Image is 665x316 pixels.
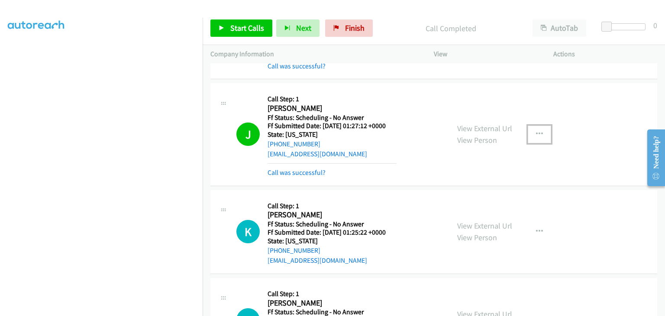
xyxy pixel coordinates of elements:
[457,232,497,242] a: View Person
[210,19,272,37] a: Start Calls
[268,220,397,229] h5: Ff Status: Scheduling - No Answer
[268,140,320,148] a: [PHONE_NUMBER]
[268,103,397,113] h2: [PERSON_NAME]
[268,168,326,177] a: Call was successful?
[268,298,397,308] h2: [PERSON_NAME]
[457,123,512,133] a: View External Url
[268,210,397,220] h2: [PERSON_NAME]
[268,290,397,298] h5: Call Step: 1
[434,49,538,59] p: View
[640,123,665,192] iframe: Resource Center
[653,19,657,31] div: 0
[296,23,311,33] span: Next
[533,19,586,37] button: AutoTab
[230,23,264,33] span: Start Calls
[384,23,517,34] p: Call Completed
[325,19,373,37] a: Finish
[268,95,397,103] h5: Call Step: 1
[236,123,260,146] h1: J
[268,237,397,245] h5: State: [US_STATE]
[268,113,397,122] h5: Ff Status: Scheduling - No Answer
[268,202,397,210] h5: Call Step: 1
[457,221,512,231] a: View External Url
[268,62,326,70] a: Call was successful?
[268,130,397,139] h5: State: [US_STATE]
[276,19,320,37] button: Next
[268,228,397,237] h5: Ff Submitted Date: [DATE] 01:25:22 +0000
[457,135,497,145] a: View Person
[268,122,397,130] h5: Ff Submitted Date: [DATE] 01:27:12 +0000
[553,49,657,59] p: Actions
[236,220,260,243] div: The call is yet to be attempted
[606,23,646,30] div: Delay between calls (in seconds)
[236,220,260,243] h1: K
[345,23,365,33] span: Finish
[268,256,367,264] a: [EMAIL_ADDRESS][DOMAIN_NAME]
[210,49,418,59] p: Company Information
[268,150,367,158] a: [EMAIL_ADDRESS][DOMAIN_NAME]
[268,246,320,255] a: [PHONE_NUMBER]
